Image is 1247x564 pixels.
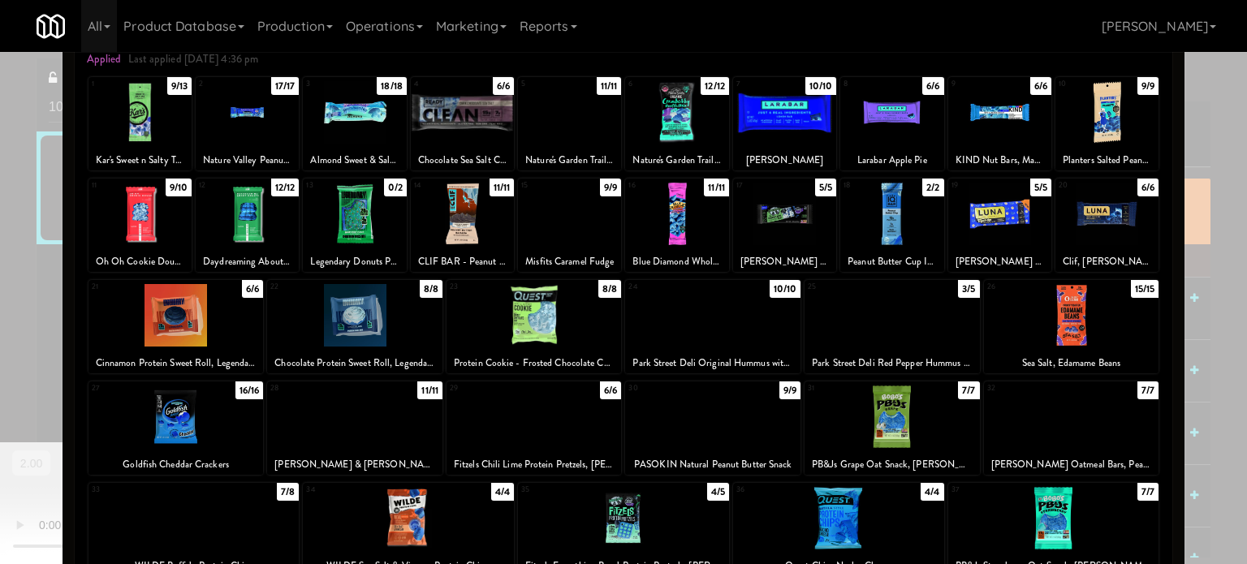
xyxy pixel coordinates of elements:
div: 327/7[PERSON_NAME] Oatmeal Bars, Peanut Butter [984,381,1159,475]
div: Protein Cookie - Frosted Chocolate Cake Quest [449,353,619,373]
div: 19 [951,179,1000,192]
div: 46/6Chocolate Sea Salt Clean Bar, Ready Nutrition [411,77,514,170]
div: Daydreaming About Donuts, Trubar [198,252,296,272]
div: 24 [628,280,713,294]
div: Legendary Donuts Protein Pastry [305,252,403,272]
div: 710/10[PERSON_NAME] [733,77,836,170]
div: 17 [736,179,785,192]
div: 1212/12Daydreaming About Donuts, Trubar [196,179,299,272]
div: 31 [808,381,892,395]
div: Nature's Garden Trail Mix - Cranberry Health Mix [625,150,728,170]
div: 8 [844,77,892,91]
div: Blue Diamond Whole Natural Almonds [628,252,726,272]
img: Micromart [37,12,65,41]
div: 1411/11CLIF BAR - Peanut Butter Banana with Dark Chocolate [411,179,514,272]
div: Fitzels Chili Lime Protein Pretzels, [PERSON_NAME] & [PERSON_NAME]'s [449,454,619,475]
div: PB&Js Grape Oat Snack, [PERSON_NAME] [805,454,980,475]
div: Chocolate Sea Salt Clean Bar, Ready Nutrition [413,150,511,170]
div: 30 [628,381,713,395]
div: 318/18Almond Sweet & Salty Nut Granola Bar, [GEOGRAPHIC_DATA] [303,77,406,170]
div: 7/7 [958,381,979,399]
div: 4 [414,77,463,91]
div: Misfits Caramel Fudge [520,252,619,272]
div: Kar's Sweet n Salty Trail Mix [88,150,192,170]
div: Nature's Garden Trail Mix - Cranberry Health Mix [628,150,726,170]
div: 5/5 [1030,179,1051,196]
div: [PERSON_NAME] and [PERSON_NAME] Cookie-fied bar [733,252,836,272]
div: 21 [92,280,176,294]
div: 612/12Nature's Garden Trail Mix - Cranberry Health Mix [625,77,728,170]
div: 12/12 [271,179,300,196]
div: Sea Salt, Edamame Beans [986,353,1157,373]
div: 6/6 [1137,179,1159,196]
div: 18 [844,179,892,192]
div: Park Street Deli Red Pepper Hummus with Pretzels [805,353,980,373]
div: Peanut Butter Cup IQ Bar [843,252,941,272]
div: PASOKIN Natural Peanut Butter Snack [628,454,798,475]
div: 217/17Nature Valley Peanut Butter Dark Chocolate Protein Bar [196,77,299,170]
div: Almond Sweet & Salty Nut Granola Bar, [GEOGRAPHIC_DATA] [303,150,406,170]
div: Planters Salted Peanuts [1058,150,1156,170]
div: 19/13Kar's Sweet n Salty Trail Mix [88,77,192,170]
div: 96/6KIND Nut Bars, Maple Glazed Pecan & Sea Salt [948,77,1051,170]
div: 11/11 [417,381,442,399]
div: 3/5 [958,280,979,298]
div: PB&Js Grape Oat Snack, [PERSON_NAME] [807,454,977,475]
div: Larabar Apple Pie [843,150,941,170]
div: 20 [1059,179,1107,192]
div: 175/5[PERSON_NAME] and [PERSON_NAME] Cookie-fied bar [733,179,836,272]
div: 7/8 [277,483,299,501]
div: 13 [306,179,355,192]
div: 17/17 [271,77,300,95]
div: 14 [414,179,463,192]
div: CLIF BAR - Peanut Butter Banana with Dark Chocolate [413,252,511,272]
div: 130/2Legendary Donuts Protein Pastry [303,179,406,272]
div: 8/8 [420,280,442,298]
div: 228/8Chocolate Protein Sweet Roll, Legendary Foods [267,280,442,373]
div: 32 [987,381,1072,395]
div: 206/6Clif, [PERSON_NAME] White Chocolate Macadamia [1055,179,1159,272]
div: Cinnamon Protein Sweet Roll, Legendary Foods [91,353,261,373]
div: 4/4 [491,483,514,501]
div: 7 [736,77,785,91]
div: Sea Salt, Edamame Beans [984,353,1159,373]
div: 34 [306,483,408,497]
div: 2716/16Goldfish Cheddar Crackers [88,381,264,475]
div: 2/2 [922,179,943,196]
div: [PERSON_NAME] [733,150,836,170]
div: 27 [92,381,176,395]
div: 35 [521,483,623,497]
div: 2811/11[PERSON_NAME] & [PERSON_NAME]'s Crunchy Cookies [267,381,442,475]
div: PASOKIN Natural Peanut Butter Snack [625,454,800,475]
div: 23 [450,280,534,294]
div: Clif, [PERSON_NAME] White Chocolate Macadamia [1058,252,1156,272]
div: 6/6 [922,77,943,95]
span: Last applied [DATE] 4:36 pm [128,51,259,67]
div: Oh Oh Cookie Dough, Trubar [91,252,189,272]
div: 9/9 [600,179,621,196]
div: 9/9 [1137,77,1159,95]
div: 2 [199,77,248,91]
div: Blue Diamond Whole Natural Almonds [625,252,728,272]
div: Park Street Deli Red Pepper Hummus with Pretzels [807,353,977,373]
div: 511/11Nature's Garden Trail Mix Omega 3 Deluxe [518,77,621,170]
div: 4/4 [921,483,943,501]
div: [PERSON_NAME] [PERSON_NAME]-Ups LemonZest + Blueberry [951,252,1049,272]
div: 6/6 [242,280,263,298]
div: 317/7PB&Js Grape Oat Snack, [PERSON_NAME] [805,381,980,475]
div: Peanut Butter Cup IQ Bar [840,252,943,272]
div: 216/6Cinnamon Protein Sweet Roll, Legendary Foods [88,280,264,373]
div: 26 [987,280,1072,294]
div: Clif, [PERSON_NAME] White Chocolate Macadamia [1055,252,1159,272]
div: Larabar Apple Pie [840,150,943,170]
div: 253/5Park Street Deli Red Pepper Hummus with Pretzels [805,280,980,373]
div: 4/5 [707,483,729,501]
div: 9/10 [166,179,192,196]
div: 15 [521,179,570,192]
div: 16/16 [235,381,264,399]
div: [PERSON_NAME] & [PERSON_NAME]'s Crunchy Cookies [267,454,442,475]
div: 11/11 [490,179,515,196]
div: 5 [521,77,570,91]
div: 9 [951,77,1000,91]
div: [PERSON_NAME] Oatmeal Bars, Peanut Butter [986,454,1157,475]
